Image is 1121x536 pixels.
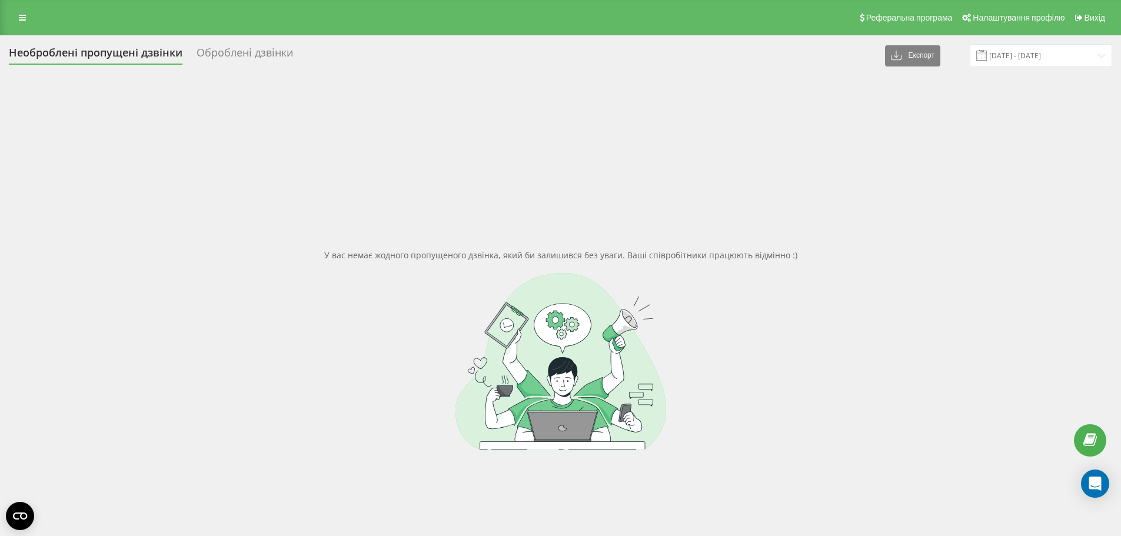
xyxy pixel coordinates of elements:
span: Налаштування профілю [973,13,1065,22]
div: Оброблені дзвінки [197,46,293,65]
button: Open CMP widget [6,502,34,530]
div: Open Intercom Messenger [1081,470,1109,498]
span: Реферальна програма [866,13,953,22]
div: Необроблені пропущені дзвінки [9,46,182,65]
span: Вихід [1085,13,1105,22]
button: Експорт [885,45,940,66]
